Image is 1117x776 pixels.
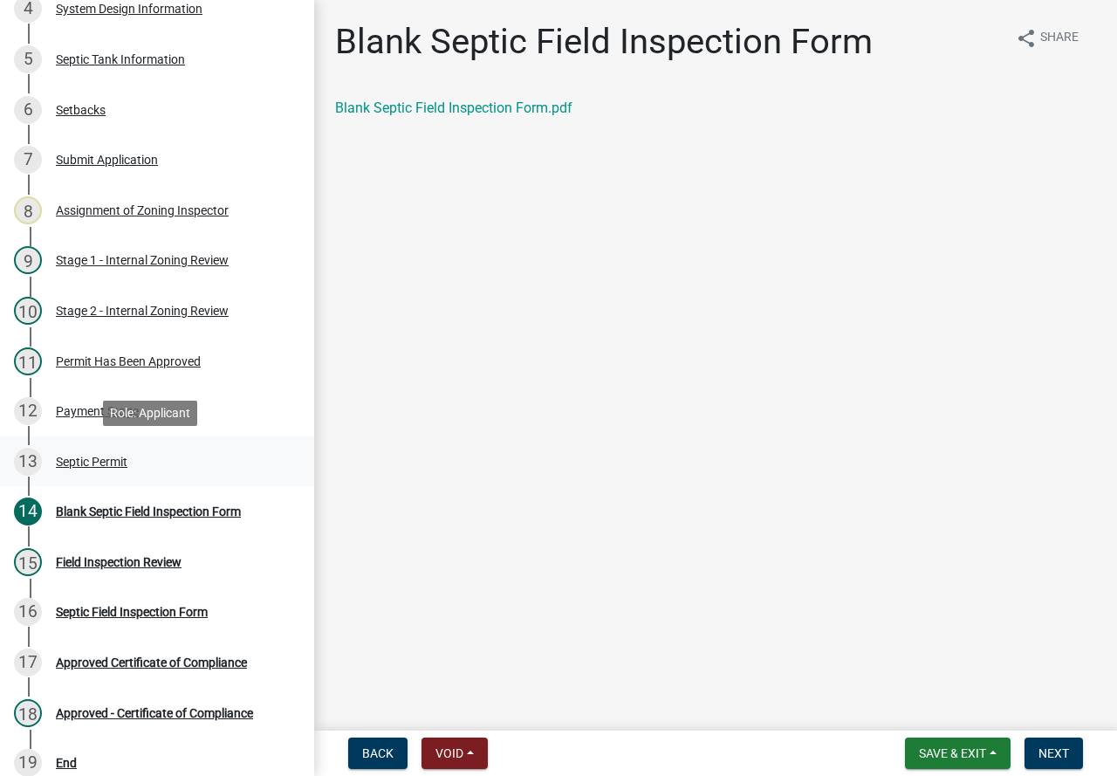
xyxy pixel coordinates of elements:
div: 16 [14,598,42,626]
div: 9 [14,246,42,274]
div: Field Inspection Review [56,556,182,568]
div: 13 [14,448,42,476]
h1: Blank Septic Field Inspection Form [335,21,873,63]
div: Septic Tank Information [56,53,185,65]
div: Assignment of Zoning Inspector [56,204,229,216]
span: Void [435,746,463,760]
div: System Design Information [56,3,202,15]
div: Septic Field Inspection Form [56,606,208,618]
div: End [56,757,77,769]
div: 5 [14,45,42,73]
div: 18 [14,699,42,727]
span: Next [1038,746,1069,760]
div: Blank Septic Field Inspection Form [56,505,241,518]
div: 14 [14,498,42,525]
div: Stage 1 - Internal Zoning Review [56,254,229,266]
div: Permit Has Been Approved [56,355,201,367]
div: Approved - Certificate of Compliance [56,707,253,719]
button: Save & Exit [905,738,1011,769]
div: Septic Permit [56,456,127,468]
div: 15 [14,548,42,576]
button: Back [348,738,408,769]
div: 8 [14,196,42,224]
div: 7 [14,146,42,174]
span: Save & Exit [919,746,986,760]
i: share [1016,28,1037,49]
div: Stage 2 - Internal Zoning Review [56,305,229,317]
div: Setbacks [56,104,106,116]
div: 12 [14,397,42,425]
a: Blank Septic Field Inspection Form.pdf [335,100,572,116]
div: Approved Certificate of Compliance [56,656,247,669]
span: Back [362,746,394,760]
div: Role: Applicant [103,401,197,426]
div: Payment Stage [56,405,139,417]
button: Void [421,738,488,769]
div: 10 [14,297,42,325]
div: 11 [14,347,42,375]
span: Share [1040,28,1079,49]
button: Next [1024,738,1083,769]
div: Submit Application [56,154,158,166]
button: shareShare [1002,21,1093,55]
div: 17 [14,649,42,676]
div: 6 [14,96,42,124]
